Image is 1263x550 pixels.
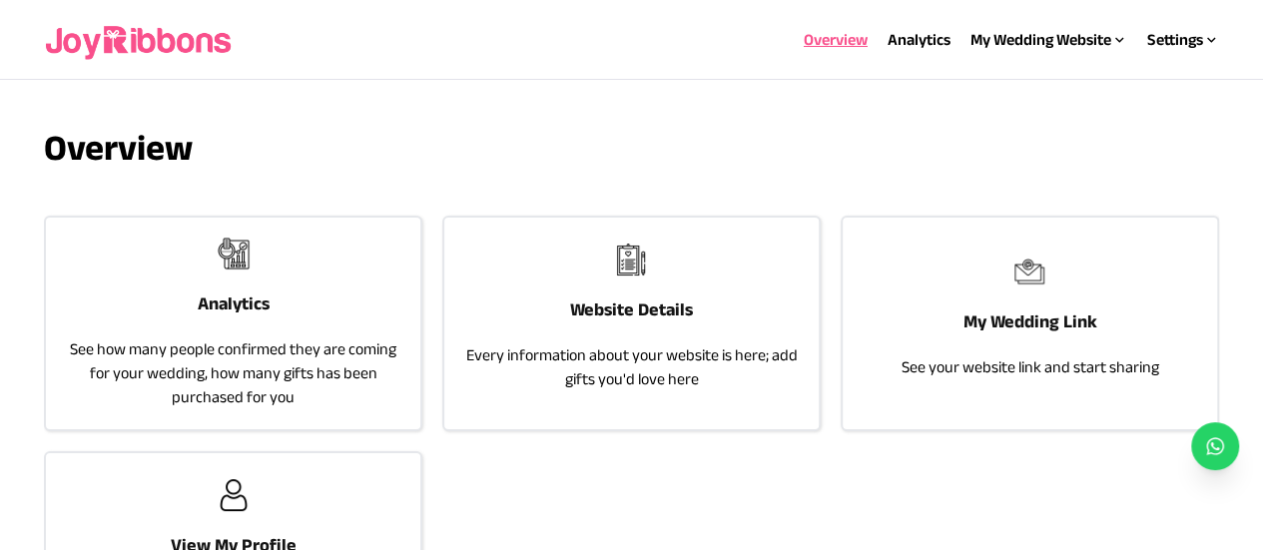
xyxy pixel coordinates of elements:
[841,216,1219,431] a: joyribbonsMy Wedding LinkSee your website link and start sharing
[888,31,950,48] a: Analytics
[970,28,1127,52] div: My Wedding Website
[442,216,821,431] a: joyribbonsWebsite DetailsEvery information about your website is here; add gifts you'd love here
[901,355,1158,379] p: See your website link and start sharing
[66,337,400,409] p: See how many people confirmed they are coming for your wedding, how many gifts has been purchased...
[44,8,236,72] img: joyribbons
[44,128,1218,168] h3: Overview
[218,479,250,511] img: joyribbons
[1147,28,1219,52] div: Settings
[464,343,799,391] p: Every information about your website is here; add gifts you'd love here
[198,289,270,317] h3: Analytics
[570,295,693,323] h3: Website Details
[1013,256,1045,287] img: joyribbons
[44,216,422,431] a: joyribbonsAnalyticsSee how many people confirmed they are coming for your wedding, how many gifts...
[218,238,250,270] img: joyribbons
[615,244,647,275] img: joyribbons
[804,31,868,48] a: Overview
[962,307,1096,335] h3: My Wedding Link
